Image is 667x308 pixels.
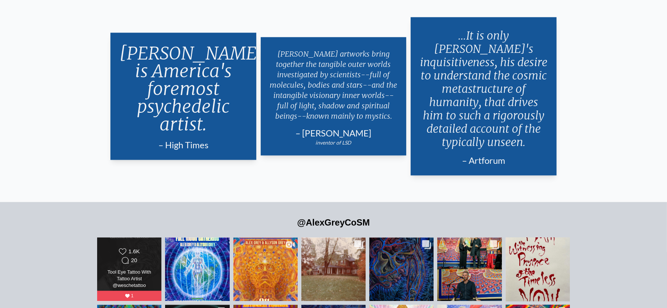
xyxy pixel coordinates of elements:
a: September 11 will be remembered in America for so many reasons. We mourn the ... [369,237,434,301]
a: Tool Eye Tattoo With Tattoo Artist @weschetattoo... 1.6K 20 Tool Eye Tattoo With Tattoo Artist @w... [97,237,161,301]
a: @AlexGreyCoSM [297,217,370,227]
div: 1.6K [129,248,140,255]
em: inventor of LSD [315,139,351,146]
div: 20 [131,257,137,264]
img: Today marks the 17th anniversary of the signing of the deed of CoSM. On this ... [293,237,374,301]
p: [PERSON_NAME] artworks bring together the tangible outer worlds investigated by scientists--full ... [270,46,398,124]
a: 🌕 October Full Moon Gathering at CoSM 🌕 🗓 October 4, 2025 📍@chapelofsacr... [165,237,229,301]
p: ...It is only [PERSON_NAME]'s inquisitiveness, his desire to understand the cosmic metastructure ... [420,26,548,152]
span: 1 [131,292,134,299]
a: One Week Countdown ‘till…. 🍂 Autumnal Equinox Celestial Celebration 🍂 🗓... [233,237,298,301]
p: [PERSON_NAME] is America's foremost psychedelic artist. [119,41,247,136]
div: – Artforum [420,155,548,166]
div: – [PERSON_NAME] [270,127,398,139]
a: As are we all... before names and narratives...... [506,237,570,301]
div: Tool Eye Tattoo With Tattoo Artist @weschetattoo [103,269,155,289]
a: Today marks the 17th anniversary of the signing of the deed of CoSM. On this ... [301,237,366,301]
a: THANK YOU everybody for a wonderful September Full Moon Gathering! See you ... [437,237,502,301]
div: – High Times [119,139,247,151]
